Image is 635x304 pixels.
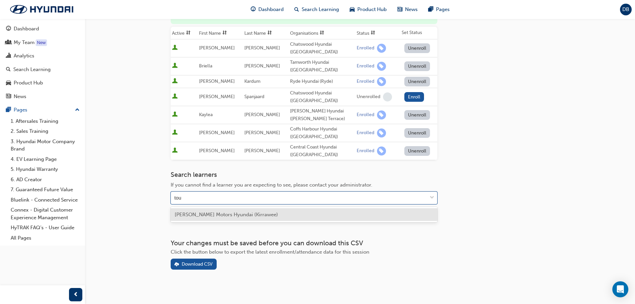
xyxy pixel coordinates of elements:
[182,261,213,267] div: Download CSV
[8,195,82,205] a: Bluelink - Connected Service
[245,3,289,16] a: guage-iconDashboard
[172,63,178,69] span: User is active
[172,78,178,85] span: User is active
[199,63,212,69] span: Briella
[3,104,82,116] button: Pages
[3,36,82,49] a: My Team
[6,94,11,100] span: news-icon
[290,59,354,74] div: Tamworth Hyundai ([GEOGRAPHIC_DATA])
[289,27,355,39] th: Toggle SortBy
[14,25,39,33] div: Dashboard
[404,128,430,138] button: Unenroll
[357,78,374,85] div: Enrolled
[244,94,264,99] span: Spanjaard
[357,112,374,118] div: Enrolled
[14,106,27,114] div: Pages
[357,45,374,51] div: Enrolled
[14,39,35,46] div: My Team
[8,136,82,154] a: 3. Hyundai Motor Company Brand
[186,30,191,36] span: sorting-icon
[436,6,450,13] span: Pages
[6,107,11,113] span: pages-icon
[8,164,82,175] a: 5. Hyundai Warranty
[199,112,213,117] span: Kaylea
[290,125,354,140] div: Coffs Harbour Hyundai ([GEOGRAPHIC_DATA])
[8,233,82,243] a: All Pages
[222,30,227,36] span: sorting-icon
[73,291,78,299] span: prev-icon
[620,4,632,15] button: DB
[172,93,178,100] span: User is active
[397,5,402,14] span: news-icon
[404,110,430,120] button: Unenroll
[320,30,324,36] span: sorting-icon
[371,30,375,36] span: sorting-icon
[14,93,26,100] div: News
[244,63,280,69] span: [PERSON_NAME]
[14,79,43,87] div: Product Hub
[6,80,11,86] span: car-icon
[357,94,380,100] div: Unenrolled
[8,175,82,185] a: 6. AD Creator
[377,44,386,53] span: learningRecordVerb_ENROLL-icon
[171,259,217,270] button: Download CSV
[404,61,430,71] button: Unenroll
[3,2,80,16] img: Trak
[198,27,243,39] th: Toggle SortBy
[6,40,11,46] span: people-icon
[404,146,430,156] button: Unenroll
[171,171,437,179] h3: Search learners
[258,6,284,13] span: Dashboard
[377,146,386,156] span: learningRecordVerb_ENROLL-icon
[199,78,235,84] span: [PERSON_NAME]
[405,6,418,13] span: News
[404,92,424,102] button: Enroll
[172,129,178,136] span: User is active
[302,6,339,13] span: Search Learning
[3,90,82,103] a: News
[3,23,82,35] a: Dashboard
[3,21,82,104] button: DashboardMy TeamAnalyticsSearch LearningProduct HubNews
[400,27,437,39] th: Set Status
[423,3,455,16] a: pages-iconPages
[8,205,82,223] a: Connex - Digital Customer Experience Management
[355,27,400,39] th: Toggle SortBy
[8,126,82,136] a: 2. Sales Training
[290,41,354,56] div: Chatswood Hyundai ([GEOGRAPHIC_DATA])
[383,92,392,101] span: learningRecordVerb_NONE-icon
[612,281,628,297] div: Open Intercom Messenger
[377,128,386,137] span: learningRecordVerb_ENROLL-icon
[357,148,374,154] div: Enrolled
[357,63,374,69] div: Enrolled
[357,130,374,136] div: Enrolled
[392,3,423,16] a: news-iconNews
[6,26,11,32] span: guage-icon
[251,5,256,14] span: guage-icon
[8,116,82,126] a: 1. Aftersales Training
[13,66,51,73] div: Search Learning
[8,223,82,233] a: HyTRAK FAQ's - User Guide
[175,212,278,218] span: [PERSON_NAME] Motors Hyundai (Kirrawee)
[244,148,280,154] span: [PERSON_NAME]
[428,5,433,14] span: pages-icon
[3,63,82,76] a: Search Learning
[244,45,280,51] span: [PERSON_NAME]
[622,6,629,13] span: DB
[350,5,355,14] span: car-icon
[344,3,392,16] a: car-iconProduct Hub
[36,39,47,46] div: Tooltip anchor
[171,249,369,255] span: Click the button below to export the latest enrollment/attendance data for this session
[243,27,288,39] th: Toggle SortBy
[377,62,386,71] span: learningRecordVerb_ENROLL-icon
[171,182,372,188] span: If you cannot find a learner you are expecting to see, please contact your administrator.
[8,185,82,195] a: 7. Guaranteed Future Value
[377,77,386,86] span: learningRecordVerb_ENROLL-icon
[3,77,82,89] a: Product Hub
[404,43,430,53] button: Unenroll
[404,77,430,86] button: Unenroll
[6,53,11,59] span: chart-icon
[174,262,179,268] span: download-icon
[244,130,280,135] span: [PERSON_NAME]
